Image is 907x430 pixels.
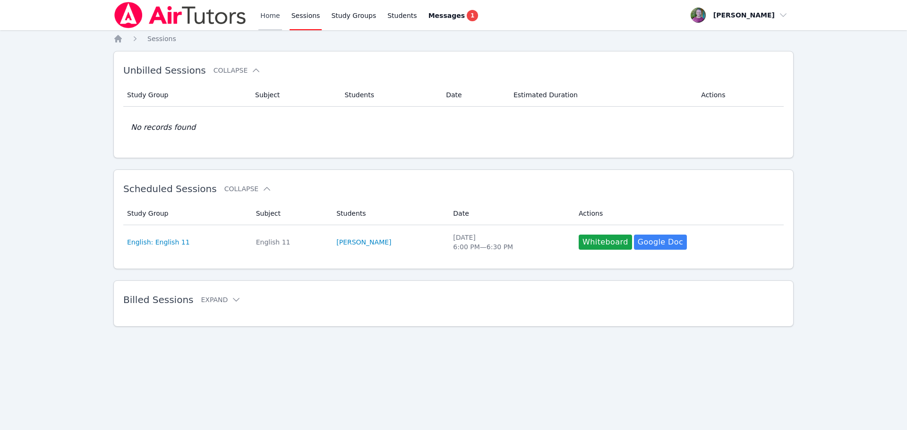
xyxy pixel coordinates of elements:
[256,237,325,247] div: English 11
[123,107,784,148] td: No records found
[123,225,784,259] tr: English: English 11English 11[PERSON_NAME][DATE]6:00 PM—6:30 PMWhiteboardGoogle Doc
[123,183,217,194] span: Scheduled Sessions
[224,184,272,194] button: Collapse
[201,295,241,304] button: Expand
[123,84,249,107] th: Study Group
[113,2,247,28] img: Air Tutors
[250,202,331,225] th: Subject
[147,34,176,43] a: Sessions
[123,294,193,305] span: Billed Sessions
[573,202,784,225] th: Actions
[579,235,632,250] button: Whiteboard
[123,202,250,225] th: Study Group
[339,84,441,107] th: Students
[147,35,176,42] span: Sessions
[440,84,508,107] th: Date
[467,10,478,21] span: 1
[447,202,573,225] th: Date
[508,84,695,107] th: Estimated Duration
[127,237,190,247] a: English: English 11
[331,202,447,225] th: Students
[214,66,261,75] button: Collapse
[113,34,794,43] nav: Breadcrumb
[453,233,567,252] div: [DATE] 6:00 PM — 6:30 PM
[336,237,391,247] a: [PERSON_NAME]
[428,11,465,20] span: Messages
[695,84,784,107] th: Actions
[634,235,687,250] a: Google Doc
[249,84,339,107] th: Subject
[123,65,206,76] span: Unbilled Sessions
